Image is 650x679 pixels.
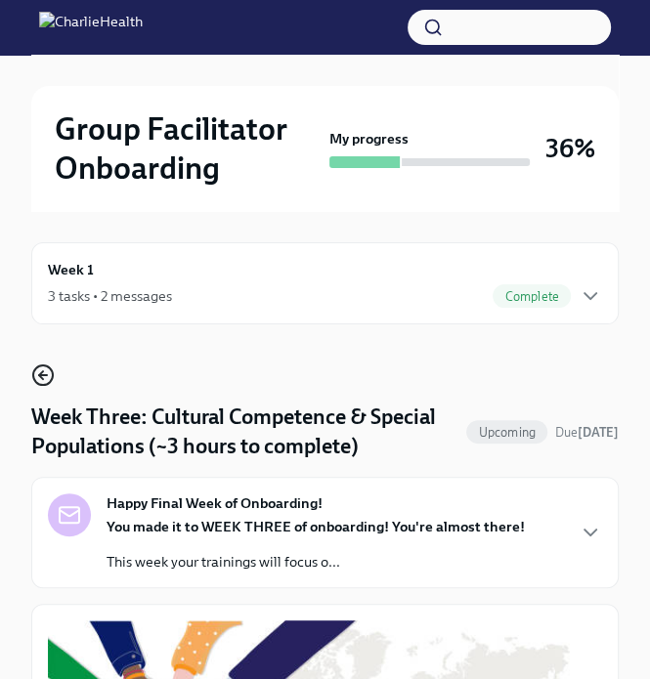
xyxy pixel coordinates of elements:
strong: My progress [329,129,409,149]
h4: Week Three: Cultural Competence & Special Populations (~3 hours to complete) [31,403,458,461]
span: Due [555,425,619,440]
span: Complete [493,289,571,304]
h3: 36% [545,131,595,166]
strong: [DATE] [578,425,619,440]
h2: Group Facilitator Onboarding [55,109,322,188]
strong: Happy Final Week of Onboarding! [107,493,323,513]
p: This week your trainings will focus o... [107,552,525,572]
img: CharlieHealth [39,12,143,43]
h6: Week 1 [48,259,94,280]
span: Upcoming [466,425,547,440]
div: 3 tasks • 2 messages [48,286,172,306]
span: September 23rd, 2025 07:00 [555,423,619,442]
strong: You made it to WEEK THREE of onboarding! You're almost there! [107,518,525,535]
